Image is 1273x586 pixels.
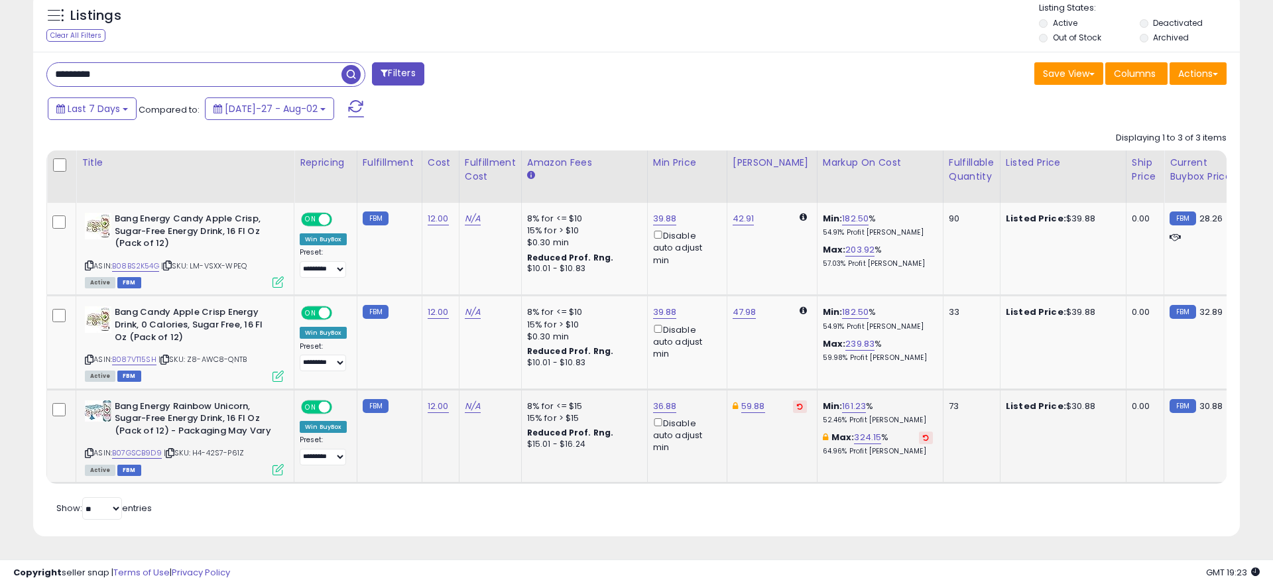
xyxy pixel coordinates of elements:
[527,170,535,182] small: Amazon Fees.
[115,306,276,347] b: Bang Candy Apple Crisp Energy Drink, 0 Calories, Sugar Free, 16 Fl Oz (Pack of 12)
[158,354,247,365] span: | SKU: Z8-AWC8-QNTB
[823,416,933,425] p: 52.46% Profit [PERSON_NAME]
[1006,400,1116,412] div: $30.88
[949,306,990,318] div: 33
[428,306,449,319] a: 12.00
[85,213,284,286] div: ASIN:
[112,354,156,365] a: B087VT15SH
[300,436,347,465] div: Preset:
[845,337,875,351] a: 239.83
[823,338,933,363] div: %
[205,97,334,120] button: [DATE]-27 - Aug-02
[302,214,319,225] span: ON
[823,243,846,256] b: Max:
[1006,212,1066,225] b: Listed Price:
[330,308,351,319] span: OFF
[1170,399,1195,413] small: FBM
[56,502,152,514] span: Show: entries
[1132,213,1154,225] div: 0.00
[300,233,347,245] div: Win BuyBox
[465,212,481,225] a: N/A
[300,156,351,170] div: Repricing
[653,212,677,225] a: 39.88
[85,400,111,422] img: 51Kx+0EWMAL._SL40_.jpg
[363,399,389,413] small: FBM
[842,400,866,413] a: 161.23
[46,29,105,42] div: Clear All Filters
[653,416,717,454] div: Disable auto adjust min
[1132,306,1154,318] div: 0.00
[923,434,929,441] i: Revert to store-level Max Markup
[1170,62,1227,85] button: Actions
[300,342,347,372] div: Preset:
[300,421,347,433] div: Win BuyBox
[85,306,111,333] img: 51WsSc6SnmL._SL40_.jpg
[465,306,481,319] a: N/A
[1105,62,1168,85] button: Columns
[823,306,933,331] div: %
[527,412,637,424] div: 15% for > $15
[823,322,933,331] p: 54.91% Profit [PERSON_NAME]
[527,252,614,263] b: Reduced Prof. Rng.
[372,62,424,86] button: Filters
[85,400,284,474] div: ASIN:
[842,212,869,225] a: 182.50
[823,337,846,350] b: Max:
[300,327,347,339] div: Win BuyBox
[85,306,284,380] div: ASIN:
[949,156,995,184] div: Fulfillable Quantity
[117,371,141,382] span: FBM
[741,400,765,413] a: 59.88
[733,156,812,170] div: [PERSON_NAME]
[1006,306,1116,318] div: $39.88
[1170,211,1195,225] small: FBM
[1006,156,1121,170] div: Listed Price
[139,103,200,116] span: Compared to:
[527,156,642,170] div: Amazon Fees
[300,248,347,278] div: Preset:
[817,150,943,203] th: The percentage added to the cost of goods (COGS) that forms the calculator for Min & Max prices.
[1170,156,1238,184] div: Current Buybox Price
[428,156,454,170] div: Cost
[831,431,855,443] b: Max:
[823,447,933,456] p: 64.96% Profit [PERSON_NAME]
[527,357,637,369] div: $10.01 - $10.83
[854,431,881,444] a: 324.15
[823,212,843,225] b: Min:
[115,400,276,441] b: Bang Energy Rainbow Unicorn, Sugar-Free Energy Drink, 16 Fl Oz (Pack of 12) - Packaging May Vary
[85,465,115,476] span: All listings currently available for purchase on Amazon
[733,306,757,319] a: 47.98
[302,308,319,319] span: ON
[85,371,115,382] span: All listings currently available for purchase on Amazon
[823,433,828,441] i: This overrides the store level max markup for this listing
[363,305,389,319] small: FBM
[172,566,230,579] a: Privacy Policy
[1039,2,1239,15] p: Listing States:
[13,566,62,579] strong: Copyright
[823,259,933,268] p: 57.03% Profit [PERSON_NAME]
[842,306,869,319] a: 182.50
[527,263,637,274] div: $10.01 - $10.83
[845,243,875,257] a: 203.92
[48,97,137,120] button: Last 7 Days
[115,213,276,253] b: Bang Energy Candy Apple Crisp, Sugar-Free Energy Drink, 16 Fl Oz (Pack of 12)
[527,331,637,343] div: $0.30 min
[1006,400,1066,412] b: Listed Price:
[302,401,319,412] span: ON
[823,156,938,170] div: Markup on Cost
[330,401,351,412] span: OFF
[117,277,141,288] span: FBM
[823,400,933,425] div: %
[13,567,230,579] div: seller snap | |
[527,345,614,357] b: Reduced Prof. Rng.
[653,228,717,266] div: Disable auto adjust min
[823,432,933,456] div: %
[1153,17,1203,29] label: Deactivated
[1053,17,1077,29] label: Active
[82,156,288,170] div: Title
[1034,62,1103,85] button: Save View
[113,566,170,579] a: Terms of Use
[949,400,990,412] div: 73
[527,237,637,249] div: $0.30 min
[1199,306,1223,318] span: 32.89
